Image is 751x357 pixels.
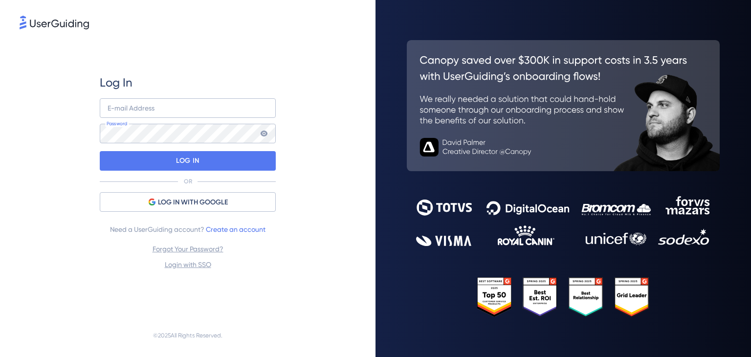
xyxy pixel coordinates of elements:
a: Create an account [206,225,265,233]
span: LOG IN WITH GOOGLE [158,197,228,208]
input: example@company.com [100,98,276,118]
img: 8faab4ba6bc7696a72372aa768b0286c.svg [20,16,89,29]
img: 9302ce2ac39453076f5bc0f2f2ca889b.svg [416,196,710,246]
a: Login with SSO [165,261,211,268]
img: 25303e33045975176eb484905ab012ff.svg [477,277,649,316]
a: Forgot Your Password? [153,245,223,253]
span: © 2025 All Rights Reserved. [153,330,222,341]
p: LOG IN [176,153,199,169]
span: Need a UserGuiding account? [110,223,265,235]
img: 26c0aa7c25a843aed4baddd2b5e0fa68.svg [407,40,720,171]
span: Log In [100,75,133,90]
p: OR [184,178,192,185]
